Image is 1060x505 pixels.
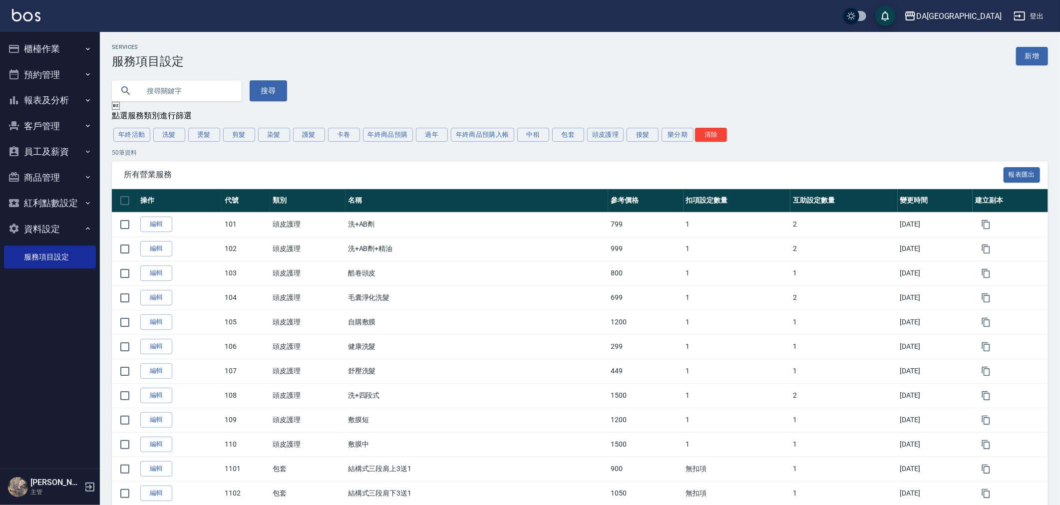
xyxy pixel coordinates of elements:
td: 1 [684,212,790,237]
a: 編輯 [140,437,172,452]
td: 900 [608,457,684,481]
button: 櫃檯作業 [4,36,96,62]
td: 酷卷頭皮 [346,261,608,285]
div: DA[GEOGRAPHIC_DATA] [916,10,1002,22]
button: 剪髮 [223,128,255,142]
td: 1 [684,285,790,310]
td: 頭皮護理 [270,334,346,359]
td: 自購敷膜 [346,310,608,334]
button: 搜尋 [250,80,287,101]
th: 參考價格 [608,189,684,213]
a: 編輯 [140,265,172,281]
td: 頭皮護理 [270,237,346,261]
td: 洗+AB劑 [346,212,608,237]
img: Person [8,477,28,497]
a: 編輯 [140,314,172,330]
td: 110 [222,432,270,457]
td: 無扣項 [684,457,790,481]
td: 1 [790,334,897,359]
td: [DATE] [898,212,973,237]
td: 109 [222,408,270,432]
input: 搜尋關鍵字 [140,77,234,104]
td: [DATE] [898,457,973,481]
td: 頭皮護理 [270,359,346,383]
button: 預約管理 [4,62,96,88]
td: 108 [222,383,270,408]
th: 互助設定數量 [790,189,897,213]
th: 操作 [138,189,222,213]
h2: Services [112,44,184,50]
th: 建立副本 [973,189,1048,213]
span: 所有營業服務 [124,170,1004,180]
td: 1200 [608,310,684,334]
button: 染髮 [258,128,290,142]
th: 名稱 [346,189,608,213]
td: 1500 [608,432,684,457]
h5: [PERSON_NAME] [30,478,81,488]
button: 年終商品預購入帳 [451,128,514,142]
td: 敷膜中 [346,432,608,457]
td: [DATE] [898,359,973,383]
a: 編輯 [140,241,172,256]
td: 頭皮護理 [270,285,346,310]
a: 新增 [1016,47,1048,65]
button: 包套 [552,128,584,142]
td: 1 [684,408,790,432]
td: 頭皮護理 [270,212,346,237]
td: 1 [790,261,897,285]
div: 點選服務類別進行篩選 [112,111,1048,121]
td: 1200 [608,408,684,432]
td: 包套 [270,457,346,481]
button: 年終活動 [113,128,150,142]
td: 1 [684,383,790,408]
td: 2 [790,237,897,261]
td: 101 [222,212,270,237]
th: 類別 [270,189,346,213]
td: [DATE] [898,237,973,261]
td: [DATE] [898,261,973,285]
th: 代號 [222,189,270,213]
a: 編輯 [140,290,172,305]
a: 編輯 [140,486,172,501]
button: 清除 [695,128,727,142]
button: 樂分期 [662,128,694,142]
td: 699 [608,285,684,310]
td: 洗+AB劑+精油 [346,237,608,261]
a: 編輯 [140,217,172,232]
td: 999 [608,237,684,261]
td: 1 [684,261,790,285]
td: 299 [608,334,684,359]
td: 449 [608,359,684,383]
td: 頭皮護理 [270,432,346,457]
td: 頭皮護理 [270,383,346,408]
button: 中租 [517,128,549,142]
a: 編輯 [140,339,172,354]
td: [DATE] [898,334,973,359]
td: [DATE] [898,285,973,310]
button: 客戶管理 [4,113,96,139]
button: 資料設定 [4,216,96,242]
button: 員工及薪資 [4,139,96,165]
th: 變更時間 [898,189,973,213]
td: 頭皮護理 [270,408,346,432]
p: 50 筆資料 [112,148,1048,157]
button: 接髮 [627,128,659,142]
button: 燙髮 [188,128,220,142]
button: 頭皮護理 [587,128,624,142]
th: 扣項設定數量 [684,189,790,213]
button: 紅利點數設定 [4,190,96,216]
p: 主管 [30,488,81,497]
td: 1101 [222,457,270,481]
a: 報表匯出 [1004,169,1041,179]
td: 舒壓洗髮 [346,359,608,383]
td: [DATE] [898,432,973,457]
td: 洗+四段式 [346,383,608,408]
td: 106 [222,334,270,359]
button: save [875,6,895,26]
a: 服務項目設定 [4,246,96,268]
h3: 服務項目設定 [112,54,184,68]
button: 登出 [1010,7,1048,25]
button: 報表及分析 [4,87,96,113]
a: 編輯 [140,363,172,379]
img: Logo [12,9,40,21]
